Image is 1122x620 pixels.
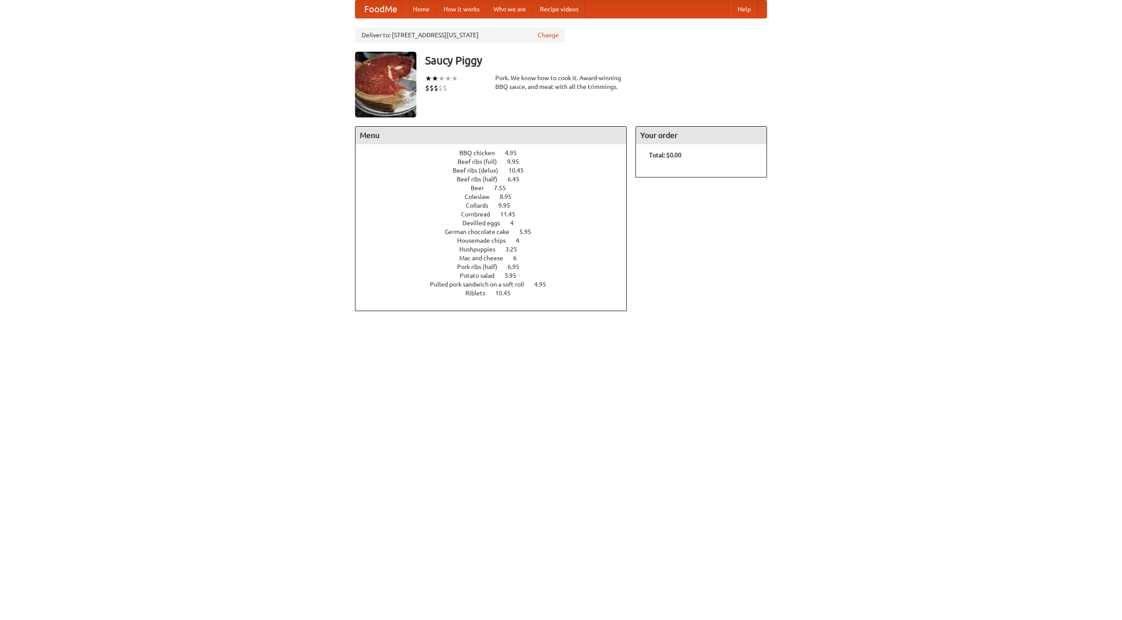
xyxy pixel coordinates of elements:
span: Pork ribs (half) [457,263,506,270]
li: ★ [432,74,438,83]
span: 4 [516,237,528,244]
a: How it works [437,0,486,18]
a: Pulled pork sandwich on a soft roll 4.95 [430,281,562,288]
span: Pulled pork sandwich on a soft roll [430,281,533,288]
span: 4.95 [505,149,525,156]
a: Change [538,31,559,39]
a: Mac and cheese 6 [459,255,533,262]
li: ★ [451,74,458,83]
a: Who we are [486,0,533,18]
span: 4 [510,220,522,227]
a: Cornbread 11.45 [461,211,532,218]
a: Hushpuppies 3.25 [459,246,533,253]
span: Housemade chips [457,237,515,244]
span: 7.55 [494,184,515,191]
span: 5.95 [519,228,540,235]
h4: Your order [636,127,767,144]
span: 9.95 [507,158,528,165]
a: Beef ribs (delux) 10.45 [453,167,540,174]
a: Coleslaw 8.95 [465,193,528,200]
span: Potato salad [460,272,503,279]
span: 10.45 [508,167,533,174]
span: Beef ribs (full) [458,158,506,165]
a: Pork ribs (half) 6.95 [457,263,536,270]
span: Beer [471,184,493,191]
li: ★ [438,74,445,83]
span: Devilled eggs [462,220,509,227]
li: $ [443,83,447,93]
h4: Menu [355,127,626,144]
a: Housemade chips 4 [457,237,536,244]
a: German chocolate cake 5.95 [445,228,547,235]
span: Beef ribs (delux) [453,167,507,174]
div: Pork. We know how to cook it. Award-winning BBQ sauce, and meat with all the trimmings. [495,74,627,91]
li: $ [430,83,434,93]
a: Recipe videos [533,0,586,18]
li: $ [438,83,443,93]
span: Hushpuppies [459,246,504,253]
li: ★ [425,74,432,83]
img: angular.jpg [355,52,416,117]
span: 8.95 [500,193,520,200]
li: $ [425,83,430,93]
a: BBQ chicken 4.95 [459,149,533,156]
a: Beef ribs (half) 6.45 [457,176,536,183]
li: $ [434,83,438,93]
a: Beef ribs (full) 9.95 [458,158,535,165]
a: Potato salad 3.95 [460,272,533,279]
a: Beer 7.55 [471,184,522,191]
span: Collards [466,202,497,209]
span: Beef ribs (half) [457,176,506,183]
a: FoodMe [355,0,406,18]
span: Coleslaw [465,193,498,200]
span: 10.45 [495,290,519,297]
span: 6.95 [508,263,528,270]
span: BBQ chicken [459,149,504,156]
span: 11.45 [500,211,524,218]
a: Help [731,0,758,18]
span: German chocolate cake [445,228,518,235]
h3: Saucy Piggy [425,52,767,69]
a: Collards 9.95 [466,202,526,209]
a: Riblets 10.45 [465,290,527,297]
li: ★ [445,74,451,83]
a: Home [406,0,437,18]
span: 3.25 [505,246,526,253]
span: 9.95 [498,202,519,209]
span: Riblets [465,290,494,297]
span: Mac and cheese [459,255,512,262]
b: Total: $0.00 [649,152,682,159]
span: Cornbread [461,211,499,218]
div: Deliver to: [STREET_ADDRESS][US_STATE] [355,27,565,43]
span: 4.95 [534,281,555,288]
span: 3.95 [504,272,525,279]
span: 6.45 [508,176,528,183]
span: 6 [513,255,525,262]
a: Devilled eggs 4 [462,220,530,227]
